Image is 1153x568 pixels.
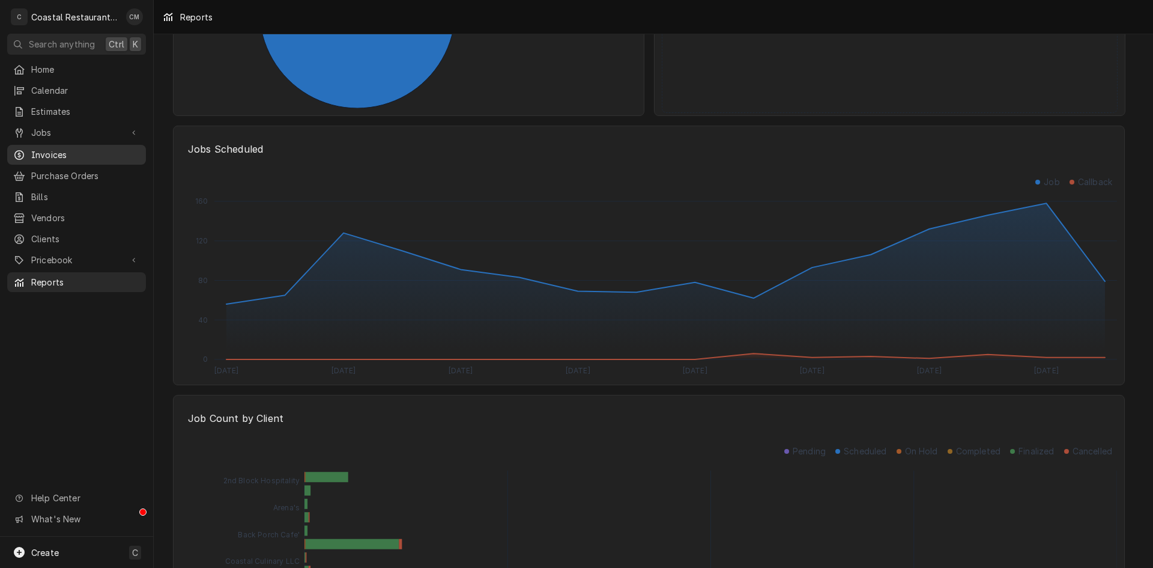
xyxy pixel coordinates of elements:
span: C [132,546,138,559]
tspan: [DATE] [800,366,825,375]
div: Coastal Restaurant Repair's Avatar [11,8,28,25]
span: Vendors [31,212,140,224]
p: Callback [1078,176,1112,188]
a: Calendar [7,81,146,100]
p: Cancelled [1073,445,1112,457]
a: Clients [7,229,146,249]
a: Invoices [7,145,146,165]
span: Create [31,548,59,558]
div: Chad McMaster's Avatar [126,8,143,25]
span: Clients [31,233,140,245]
span: K [133,38,138,50]
span: Jobs [31,126,122,139]
tspan: Back Porch Cafe' [238,530,300,539]
div: CM [126,8,143,25]
p: Scheduled [844,445,886,457]
a: Go to Pricebook [7,250,146,270]
span: Purchase Orders [31,169,140,182]
span: Reports [31,276,140,289]
p: Finalized [1018,445,1054,457]
div: Coastal Restaurant Repair [31,11,120,23]
a: Bills [7,187,146,207]
p: Job [1044,176,1059,188]
p: Job Count by Client [181,405,1117,432]
div: C [11,8,28,25]
a: Home [7,60,146,79]
span: Estimates [31,105,140,118]
a: Vendors [7,208,146,228]
span: Calendar [31,84,140,97]
tspan: [DATE] [1034,366,1059,375]
tspan: [DATE] [331,366,356,375]
span: Search anything [29,38,95,50]
span: What's New [31,513,139,525]
span: Pricebook [31,254,122,266]
tspan: Coastal Culinary LLC [225,557,300,566]
tspan: [DATE] [566,366,590,375]
span: Ctrl [109,38,124,50]
a: Go to Help Center [7,488,146,508]
button: Search anythingCtrlK [7,34,146,55]
a: Go to What's New [7,509,146,529]
tspan: 120 [196,236,208,245]
a: Go to Jobs [7,123,146,142]
p: Jobs Scheduled [181,136,1117,162]
tspan: 80 [198,276,208,285]
span: Bills [31,191,140,203]
tspan: [DATE] [214,366,239,375]
a: Purchase Orders [7,166,146,186]
p: Completed [956,445,1000,457]
tspan: 2nd Block Hospitality [223,476,300,485]
p: Pending [793,445,826,457]
tspan: Arena's [273,503,300,512]
a: Estimates [7,102,146,121]
tspan: [DATE] [683,366,707,375]
a: Reports [7,272,146,292]
tspan: 0 [203,355,208,364]
tspan: [DATE] [449,366,473,375]
span: Home [31,63,140,76]
p: On Hold [905,445,938,457]
tspan: 40 [198,316,208,325]
span: Invoices [31,148,140,161]
tspan: [DATE] [917,366,942,375]
span: Help Center [31,492,139,504]
tspan: 160 [195,197,208,206]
